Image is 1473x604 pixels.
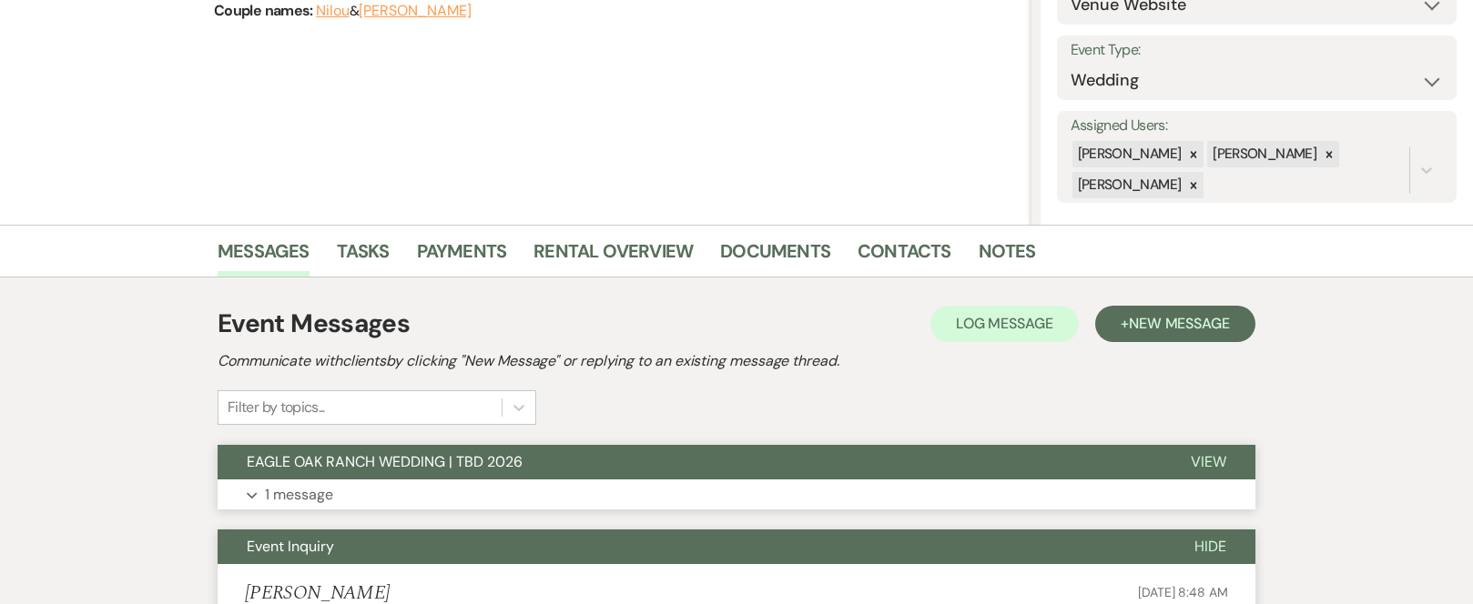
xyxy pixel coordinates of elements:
p: 1 message [265,483,333,507]
label: Assigned Users: [1071,113,1443,139]
label: Event Type: [1071,37,1443,64]
button: Hide [1165,529,1255,564]
button: [PERSON_NAME] [359,4,472,18]
h1: Event Messages [218,305,410,343]
span: View [1191,452,1226,471]
div: Filter by topics... [228,397,325,418]
span: New Message [1129,314,1230,333]
span: & [316,2,472,20]
div: [PERSON_NAME] [1072,172,1184,198]
button: Event Inquiry [218,529,1165,564]
a: Payments [417,237,507,277]
span: EAGLE OAK RANCH WEDDING | TBD 2026 [247,452,523,471]
a: Documents [720,237,830,277]
span: Hide [1194,537,1226,556]
div: [PERSON_NAME] [1072,141,1184,167]
a: Rental Overview [533,237,693,277]
button: 1 message [218,479,1255,510]
button: Log Message [930,306,1079,342]
button: Nilou [316,4,350,18]
button: EAGLE OAK RANCH WEDDING | TBD 2026 [218,445,1162,479]
a: Tasks [337,237,390,277]
div: [PERSON_NAME] [1207,141,1319,167]
a: Messages [218,237,310,277]
span: Couple names: [214,1,316,20]
a: Notes [979,237,1036,277]
span: Log Message [956,314,1053,333]
button: +New Message [1095,306,1255,342]
a: Contacts [858,237,951,277]
button: View [1162,445,1255,479]
span: Event Inquiry [247,537,334,556]
h2: Communicate with clients by clicking "New Message" or replying to an existing message thread. [218,350,1255,372]
span: [DATE] 8:48 AM [1138,584,1228,600]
